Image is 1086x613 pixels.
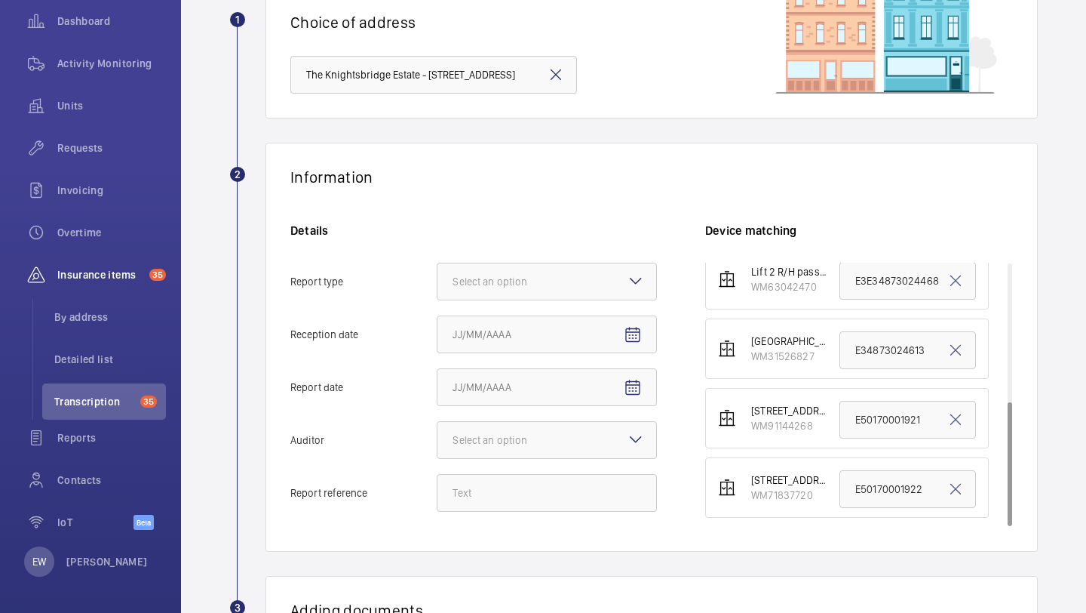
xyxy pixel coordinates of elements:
[751,473,830,488] div: [STREET_ADDRESS]
[839,331,976,369] input: Ref. appearing on the document
[437,316,657,353] input: Reception dateOpen calendar
[751,349,830,364] div: WM31526827
[452,433,565,448] div: Select an option
[290,488,437,498] span: Report reference
[718,479,736,497] img: elevator.svg
[615,317,651,353] button: Open calendar
[57,473,166,488] span: Contacts
[718,340,736,358] img: elevator.svg
[32,554,46,569] p: EW
[290,168,373,186] h1: Information
[751,264,830,279] div: Lift 2 R/H passenger 50 [PERSON_NAME].
[57,140,166,156] span: Requests
[140,396,157,408] span: 35
[133,515,154,530] span: Beta
[290,13,1013,32] h1: Choice of address
[290,382,437,393] span: Report date
[839,401,976,439] input: Ref. appearing on the document
[57,14,166,29] span: Dashboard
[751,279,830,294] div: WM63042470
[57,183,166,198] span: Invoicing
[290,56,577,94] input: Type the address
[839,262,976,300] input: Ref. appearing on the document
[66,554,148,569] p: [PERSON_NAME]
[705,223,1013,239] h6: Device matching
[751,488,830,503] div: WM71837720
[230,12,245,27] div: 1
[718,270,736,288] img: elevator.svg
[57,98,166,113] span: Units
[615,370,651,406] button: Open calendar
[718,409,736,427] img: elevator.svg
[57,267,143,282] span: Insurance items
[149,269,166,281] span: 35
[54,310,166,325] span: By address
[437,474,657,512] input: Report reference
[751,334,830,349] div: [GEOGRAPHIC_DATA]
[290,223,657,239] h6: Details
[437,368,657,406] input: Report dateOpen calendar
[751,403,830,418] div: [STREET_ADDRESS]
[230,167,245,182] div: 2
[290,435,437,445] span: Auditor
[290,276,437,287] span: Report type
[839,470,976,508] input: Ref. appearing on the document
[57,56,166,71] span: Activity Monitoring
[54,394,134,409] span: Transcription
[57,225,166,240] span: Overtime
[290,329,437,340] span: Reception date
[452,274,565,289] div: Select an option
[57,430,166,445] span: Reports
[57,515,133,530] span: IoT
[751,418,830,433] div: WM91144268
[54,352,166,367] span: Detailed list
